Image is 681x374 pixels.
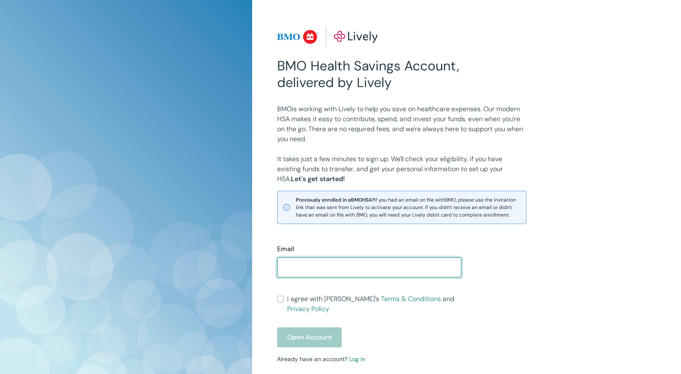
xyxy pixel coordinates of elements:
[277,154,526,184] p: It takes just a few minutes to sign up. We'll check your eligibility, if you have existing funds ...
[277,27,378,47] img: Lively
[287,294,462,314] span: I agree with [PERSON_NAME]’s and
[296,196,521,219] span: If you had an email on file with BMO , please use the invitation link that was sent from Lively t...
[291,175,345,183] strong: Let's get started!
[277,355,365,363] small: Already have an account?
[296,197,374,203] strong: Previously enrolled in a BMO HSA?
[277,244,294,254] label: Email
[277,57,462,91] h2: BMO Health Savings Account, delivered by Lively
[277,104,526,144] p: BMO is working with Lively to help you save on healthcare expenses. Our modern HSA makes it easy ...
[349,355,365,363] a: Log in
[287,304,329,313] a: Privacy Policy
[381,294,441,303] a: Terms & Conditions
